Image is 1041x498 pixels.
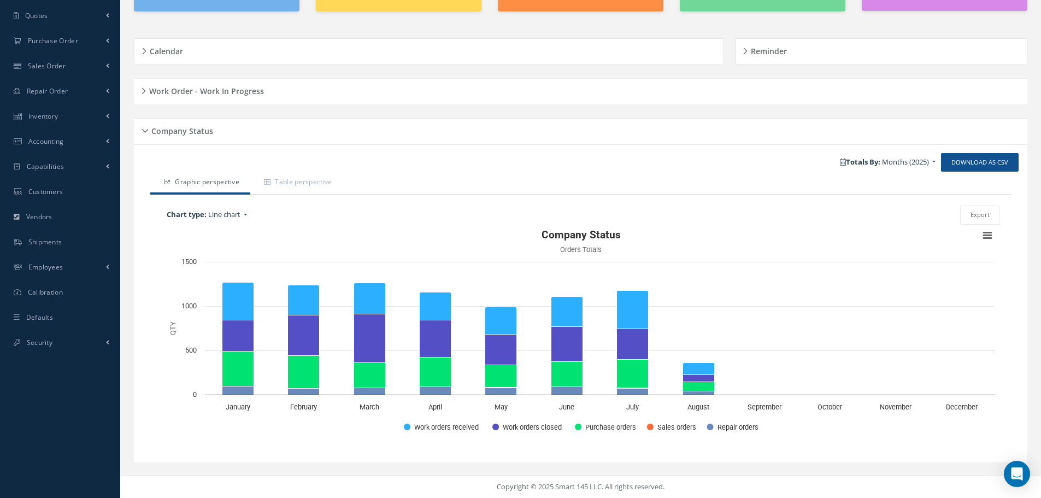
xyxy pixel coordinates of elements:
span: Employees [28,262,63,272]
path: March, 549. Work orders closed. [354,314,386,362]
path: July, 350. Work orders closed. [617,329,649,359]
span: Inventory [28,112,58,121]
path: August, 135. Work orders received. [683,362,715,374]
a: Table perspective [250,172,343,195]
path: April, 331. Purchase orders. [420,357,451,386]
span: Quotes [25,11,48,20]
path: April, 320. Work orders received. [420,292,451,320]
button: Show Repair orders [707,422,759,431]
span: Repair Order [27,86,68,96]
text: 0 [193,390,197,399]
button: Export [960,206,1000,225]
b: Chart type: [167,209,207,219]
text: October [817,403,843,411]
path: May, 342. Work orders closed. [485,335,517,365]
text: Orders Totals [560,245,602,254]
path: August, 85. Work orders closed. [683,374,715,382]
span: Line chart [208,209,240,219]
path: April, 418. Work orders closed. [420,320,451,357]
span: Shipments [28,237,62,247]
path: May, 78. Repair orders. [485,388,517,395]
text: December [946,403,978,411]
a: Totals By: Months (2025) [834,154,941,171]
span: Capabilities [27,162,64,171]
path: August, 103. Purchase orders. [683,382,715,391]
a: Download as CSV [941,153,1019,172]
text: May [495,403,508,411]
path: June, 281. Purchase orders. [551,361,583,386]
text: 1500 [181,257,197,266]
path: February, 73. Repair orders. [288,388,320,395]
h5: Calendar [146,43,183,56]
span: Accounting [28,137,64,146]
text: February [290,403,317,411]
text: April [428,403,442,411]
path: July, 429. Work orders received. [617,290,649,329]
span: Sales Order [28,61,66,71]
h5: Reminder [748,43,787,56]
span: Vendors [26,212,52,221]
a: Graphic perspective [150,172,250,195]
text: Company Status [542,229,621,241]
path: June, 90. Repair orders. [551,386,583,395]
path: March, 76. Repair orders. [354,388,386,395]
text: 1000 [181,302,197,310]
path: July, 320. Purchase orders. [617,359,649,388]
button: Show Work orders received [404,422,480,431]
span: Calibration [28,288,63,297]
path: February, 339. Work orders received. [288,285,320,315]
button: Show Purchase orders [575,422,635,431]
path: August, 40. Repair orders. [683,391,715,395]
button: Show Sales orders [647,422,695,431]
path: June, 341. Work orders received. [551,296,583,326]
path: March, 286. Purchase orders. [354,362,386,388]
text: June [559,403,574,411]
button: View chart menu, Company Status [980,228,995,243]
div: Company Status. Highcharts interactive chart. [161,225,1000,443]
h5: Company Status [148,123,213,136]
g: Repair orders, bar series 5 of 5 with 12 bars. [222,386,976,395]
path: June, 398. Work orders closed. [551,326,583,361]
path: July, 74. Repair orders. [617,388,649,395]
span: Defaults [26,313,53,322]
div: Copyright © 2025 Smart 145 LLC. All rights reserved. [131,482,1030,493]
button: Show Work orders closed [492,422,562,431]
text: QTY [169,321,177,335]
path: May, 313. Work orders received. [485,307,517,335]
a: Chart type: Line chart [161,207,430,223]
path: February, 453. Work orders closed. [288,315,320,355]
text: January [226,403,250,411]
path: January, 351. Work orders closed. [222,320,254,351]
text: July [626,403,639,411]
span: Purchase Order [28,36,78,45]
text: August [687,403,709,411]
path: April, 90. Repair orders. [420,386,451,395]
svg: Interactive chart [161,225,1000,443]
h5: Work Order - Work In Progress [146,83,264,96]
span: Months (2025) [882,157,929,167]
text: September [748,403,782,411]
path: July, 2. Sales orders. [617,388,649,388]
path: May, 255. Purchase orders. [485,365,517,387]
path: March, 350. Work orders received. [354,283,386,314]
text: March [360,403,379,411]
path: February, 371. Purchase orders. [288,355,320,388]
text: November [880,403,912,411]
div: Open Intercom Messenger [1004,461,1030,487]
path: January, 395. Purchase orders. [222,351,254,386]
span: Security [27,338,52,347]
g: Purchase orders, bar series 3 of 5 with 12 bars. [222,351,976,395]
span: Customers [28,187,63,196]
path: January, 95. Repair orders. [222,386,254,395]
text: 500 [185,346,197,354]
path: January, 429. Work orders received. [222,282,254,320]
b: Totals By: [840,157,880,167]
